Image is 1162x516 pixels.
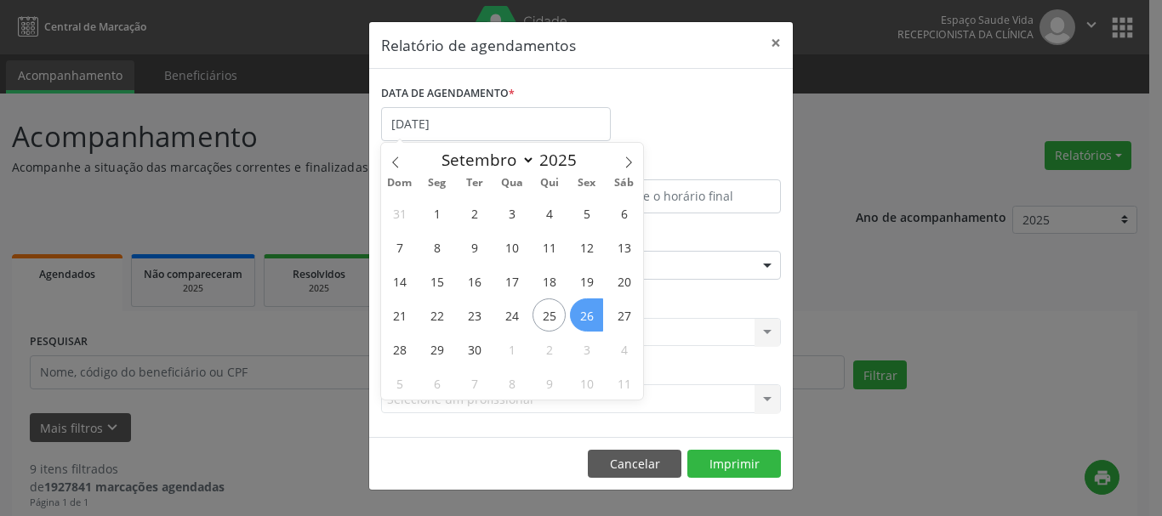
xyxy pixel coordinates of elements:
span: Ter [456,178,493,189]
span: Qua [493,178,531,189]
input: Selecione uma data ou intervalo [381,107,611,141]
span: Setembro 1, 2025 [420,196,453,230]
span: Outubro 7, 2025 [458,366,491,400]
span: Setembro 13, 2025 [607,230,641,264]
h5: Relatório de agendamentos [381,34,576,56]
span: Setembro 5, 2025 [570,196,603,230]
select: Month [433,148,535,172]
span: Seg [419,178,456,189]
button: Close [759,22,793,64]
span: Agosto 31, 2025 [383,196,416,230]
span: Outubro 11, 2025 [607,366,641,400]
span: Setembro 12, 2025 [570,230,603,264]
span: Setembro 19, 2025 [570,264,603,298]
span: Setembro 18, 2025 [533,264,566,298]
label: ATÉ [585,153,781,179]
span: Setembro 21, 2025 [383,298,416,332]
span: Outubro 2, 2025 [533,332,566,366]
span: Outubro 9, 2025 [533,366,566,400]
span: Setembro 14, 2025 [383,264,416,298]
span: Setembro 17, 2025 [495,264,528,298]
span: Setembro 9, 2025 [458,230,491,264]
span: Setembro 6, 2025 [607,196,641,230]
span: Setembro 27, 2025 [607,298,641,332]
span: Setembro 28, 2025 [383,332,416,366]
span: Setembro 24, 2025 [495,298,528,332]
span: Setembro 25, 2025 [533,298,566,332]
span: Setembro 7, 2025 [383,230,416,264]
span: Setembro 26, 2025 [570,298,603,332]
span: Setembro 2, 2025 [458,196,491,230]
input: Selecione o horário final [585,179,781,213]
span: Setembro 30, 2025 [458,332,491,366]
span: Outubro 10, 2025 [570,366,603,400]
span: Setembro 23, 2025 [458,298,491,332]
span: Setembro 22, 2025 [420,298,453,332]
label: DATA DE AGENDAMENTO [381,81,515,107]
span: Setembro 29, 2025 [420,332,453,366]
span: Outubro 4, 2025 [607,332,641,366]
span: Outubro 8, 2025 [495,366,528,400]
button: Cancelar [588,450,681,479]
span: Setembro 3, 2025 [495,196,528,230]
span: Outubro 5, 2025 [383,366,416,400]
span: Sex [568,178,606,189]
span: Setembro 20, 2025 [607,264,641,298]
span: Sáb [606,178,643,189]
span: Dom [381,178,419,189]
span: Outubro 6, 2025 [420,366,453,400]
span: Setembro 15, 2025 [420,264,453,298]
span: Setembro 16, 2025 [458,264,491,298]
input: Year [535,149,591,171]
span: Setembro 8, 2025 [420,230,453,264]
span: Outubro 3, 2025 [570,332,603,366]
span: Setembro 4, 2025 [533,196,566,230]
span: Setembro 10, 2025 [495,230,528,264]
span: Setembro 11, 2025 [533,230,566,264]
span: Qui [531,178,568,189]
span: Outubro 1, 2025 [495,332,528,366]
button: Imprimir [687,450,781,479]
